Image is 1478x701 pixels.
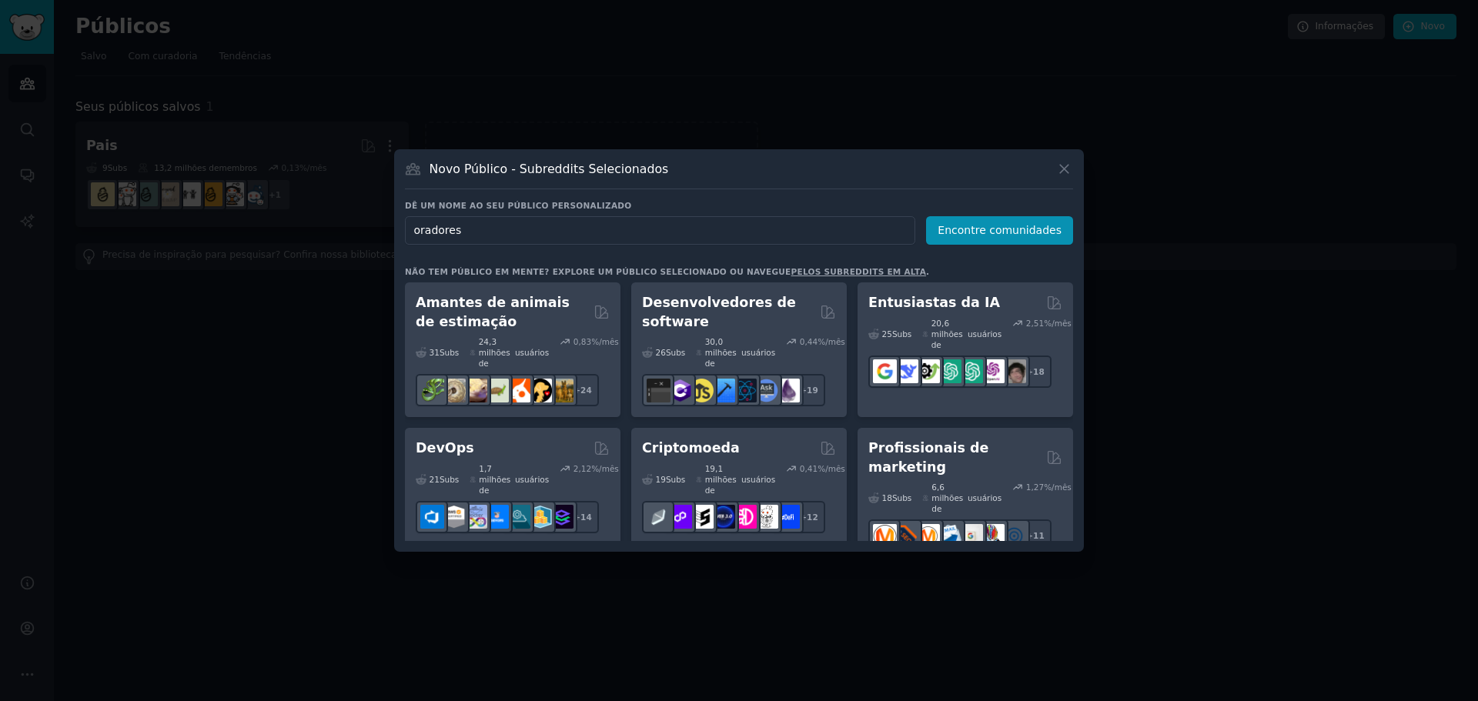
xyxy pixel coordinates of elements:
font: 20,6 milhões de [931,319,963,349]
img: Especialistas Certificados pela AWS [442,505,466,529]
img: web3 [711,505,735,529]
font: 24 [580,386,592,395]
img: participante da etnia [690,505,714,529]
img: reativo nativo [733,379,757,402]
img: aws_cdk [528,505,552,529]
font: 11 [1033,531,1045,540]
img: definição_ [776,505,800,529]
font: 18 [882,493,892,502]
font: 25 [882,329,892,339]
font: . [926,267,929,276]
img: tartaruga [485,379,509,402]
font: Não tem público em mente? Explore um público selecionado ou navegue [405,267,791,276]
img: bola python [442,379,466,402]
font: Subs [892,329,911,339]
img: marketing_de_conteúdo [873,524,897,548]
img: prompts_do_chatgpt_ [959,359,983,383]
font: Profissionais de marketing [868,440,988,475]
img: c sustenido [668,379,692,402]
font: Encontre comunidades [938,224,1062,236]
font: Novo Público - Subreddits Selecionados [430,162,669,176]
font: 21 [430,475,440,484]
img: aprenda javascript [690,379,714,402]
img: Links DevOps [485,505,509,529]
font: usuários [741,475,775,484]
font: 14 [580,512,592,522]
font: Subs [440,475,459,484]
font: usuários [515,348,549,357]
font: 18 [1033,367,1045,376]
img: Inteligência Artificial [1002,359,1026,383]
img: 0xPolígono [668,505,692,529]
font: 12 [807,512,818,522]
img: Marketing por e-mail [938,524,961,548]
font: Subs [666,348,685,357]
font: 0,41 [800,464,818,473]
font: Amantes de animais de estimação [416,295,570,329]
font: %/mês [1044,319,1072,328]
img: anúncios do Google [959,524,983,548]
font: 31 [430,348,440,357]
font: 6,6 milhões de [931,482,963,513]
img: PetAdvice [528,379,552,402]
input: Escolha um nome curto, como "Profissionais de Marketing Digital" ou "Cineastas" [405,216,915,245]
font: Subs [440,348,459,357]
img: Pergunte ao Marketing [916,524,940,548]
img: raça de cachorro [550,379,573,402]
font: usuários [968,493,1001,502]
font: 2,12 [573,464,591,473]
img: calopsita [507,379,530,402]
img: Pergunte à Ciência da Computação [754,379,778,402]
img: elixir [776,379,800,402]
font: Criptomoeda [642,440,740,456]
font: Subs [666,475,685,484]
a: pelos subreddits em alta [791,267,927,276]
font: 1,27 [1026,482,1044,492]
font: 19 [807,386,818,395]
img: bigseo [894,524,918,548]
font: Desenvolvedores de software [642,295,796,329]
font: %/mês [818,464,845,473]
img: Marketing Online [1002,524,1026,548]
img: Catálogo de ferramentas de IA [916,359,940,383]
font: 26 [656,348,666,357]
font: Dê um nome ao seu público personalizado [405,201,631,210]
img: finanças étnicas [647,505,670,529]
img: software [647,379,670,402]
font: 2,51 [1026,319,1044,328]
font: 0,44 [800,337,818,346]
font: 19 [656,475,666,484]
button: Encontre comunidades [926,216,1073,245]
img: Engenheiros de plataforma [550,505,573,529]
img: engenharia de plataforma [507,505,530,529]
img: Docker_DevOps [463,505,487,529]
img: Design do prompt do chatgpt [938,359,961,383]
font: Entusiastas da IA [868,295,1000,310]
img: CriptoNotícias [754,505,778,529]
font: usuários [968,329,1001,339]
font: %/mês [591,464,619,473]
img: defiblockchain [733,505,757,529]
font: 30,0 milhões de [705,337,737,368]
font: 1,7 milhões de [479,464,510,495]
font: %/mês [591,337,619,346]
font: DevOps [416,440,474,456]
font: %/mês [818,337,845,346]
font: 19,1 milhões de [705,464,737,495]
img: Busca Profunda [894,359,918,383]
img: Pesquisa de Marketing [981,524,1005,548]
font: usuários [741,348,775,357]
img: herpetologia [420,379,444,402]
img: GoogleGeminiAI [873,359,897,383]
img: azuredevops [420,505,444,529]
font: %/mês [1044,482,1072,492]
img: lagartixas-leopardo [463,379,487,402]
font: 24,3 milhões de [479,337,510,368]
font: usuários [515,475,549,484]
img: OpenAIDev [981,359,1005,383]
font: Subs [892,493,911,502]
font: 0,83 [573,337,591,346]
img: Programação iOS [711,379,735,402]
